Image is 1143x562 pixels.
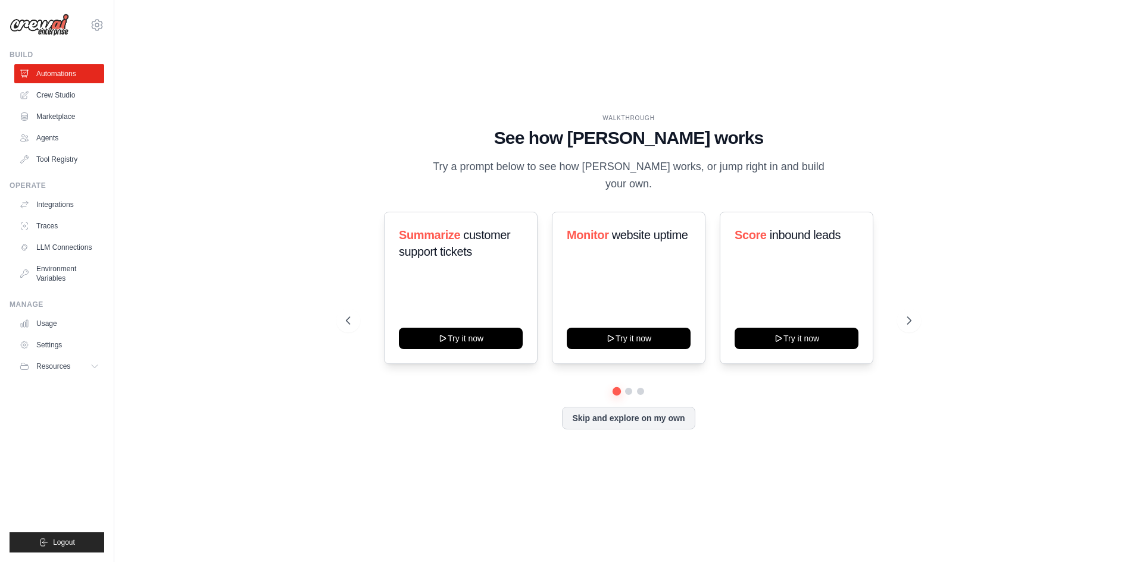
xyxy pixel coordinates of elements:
a: Crew Studio [14,86,104,105]
span: Monitor [567,228,609,241]
span: inbound leads [770,228,841,241]
span: customer support tickets [399,228,510,258]
a: Settings [14,335,104,354]
h1: See how [PERSON_NAME] works [346,127,911,149]
img: Logo [10,14,69,36]
a: Tool Registry [14,150,104,169]
span: Summarize [399,228,460,241]
button: Try it now [399,328,523,349]
a: Usage [14,314,104,333]
span: Score [735,228,767,241]
div: Operate [10,181,104,190]
a: Automations [14,64,104,83]
button: Try it now [735,328,858,349]
div: Build [10,50,104,59]
a: LLM Connections [14,238,104,257]
a: Marketplace [14,107,104,126]
a: Integrations [14,195,104,214]
div: WALKTHROUGH [346,114,911,123]
button: Logout [10,532,104,552]
p: Try a prompt below to see how [PERSON_NAME] works, or jump right in and build your own. [429,158,829,193]
span: website uptime [612,228,688,241]
span: Logout [53,538,75,547]
a: Environment Variables [14,259,104,288]
div: Manage [10,300,104,309]
a: Agents [14,128,104,147]
span: Resources [36,362,70,371]
button: Resources [14,357,104,376]
button: Skip and explore on my own [562,407,695,429]
button: Try it now [567,328,691,349]
a: Traces [14,216,104,236]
